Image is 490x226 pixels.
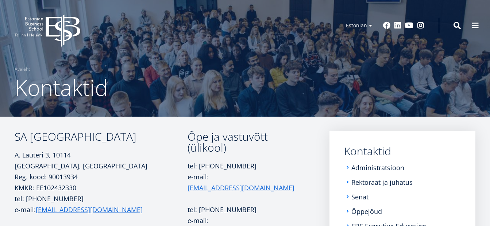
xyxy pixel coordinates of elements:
[15,182,188,193] p: KMKR: EE102432330
[15,66,30,73] a: Avaleht
[405,22,413,29] a: Youtube
[36,204,143,215] a: [EMAIL_ADDRESS][DOMAIN_NAME]
[15,149,188,182] p: A. Lauteri 3, 10114 [GEOGRAPHIC_DATA], [GEOGRAPHIC_DATA] Reg. kood: 90013934
[344,146,461,157] a: Kontaktid
[188,131,308,153] h3: Õpe ja vastuvõtt (ülikool)
[15,131,188,142] h3: SA [GEOGRAPHIC_DATA]
[351,193,369,200] a: Senat
[394,22,401,29] a: Linkedin
[188,182,294,193] a: [EMAIL_ADDRESS][DOMAIN_NAME]
[188,204,308,215] p: tel: [PHONE_NUMBER]
[383,22,390,29] a: Facebook
[15,193,188,215] p: tel: [PHONE_NUMBER] e-mail:
[351,179,413,186] a: Rektoraat ja juhatus
[351,164,404,171] a: Administratsioon
[417,22,424,29] a: Instagram
[188,160,308,193] p: tel: [PHONE_NUMBER] e-mail:
[351,208,382,215] a: Õppejõud
[15,73,108,102] span: Kontaktid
